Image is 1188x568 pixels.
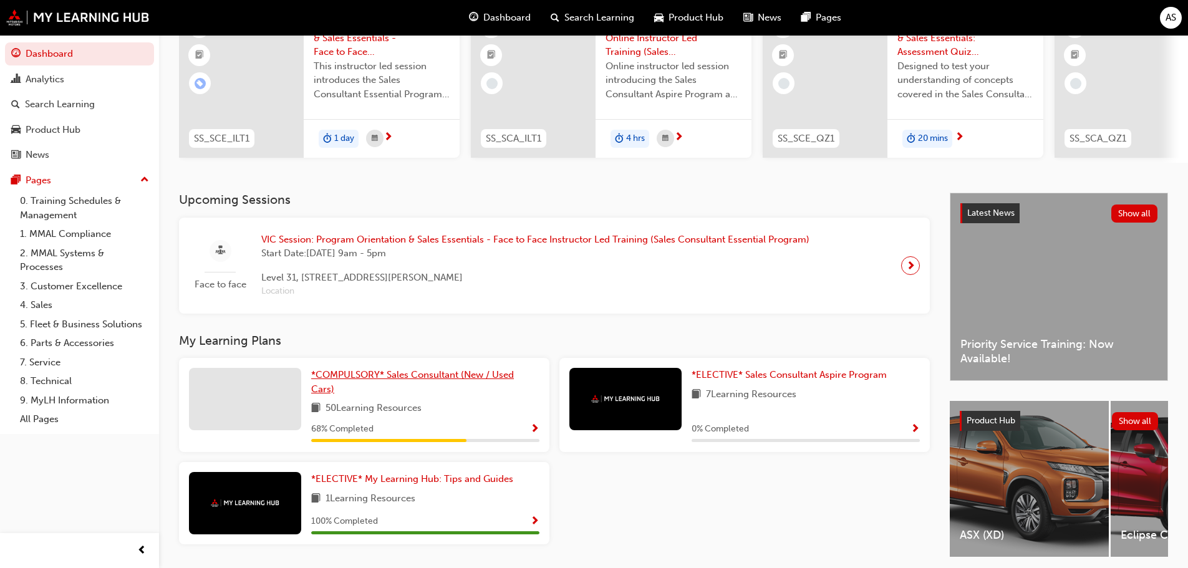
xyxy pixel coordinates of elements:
span: booktick-icon [779,47,788,64]
a: Latest NewsShow all [960,203,1157,223]
span: Pages [816,11,841,25]
a: mmal [6,9,150,26]
div: News [26,148,49,162]
span: search-icon [11,99,20,110]
span: learningRecordVerb_ENROLL-icon [195,78,206,89]
span: News [758,11,781,25]
span: Online instructor led session introducing the Sales Consultant Aspire Program and outlining what ... [606,59,741,102]
a: News [5,143,154,166]
img: mmal [211,499,279,507]
a: 1. MMAL Compliance [15,224,154,244]
button: AS [1160,7,1182,29]
span: calendar-icon [372,131,378,147]
span: Show Progress [910,424,920,435]
span: Show Progress [530,424,539,435]
button: Show all [1112,412,1159,430]
span: booktick-icon [487,47,496,64]
span: car-icon [11,125,21,136]
span: up-icon [140,172,149,188]
a: Search Learning [5,93,154,116]
div: Analytics [26,72,64,87]
span: pages-icon [801,10,811,26]
span: pages-icon [11,175,21,186]
span: Priority Service Training: Now Available! [960,337,1157,365]
a: *COMPULSORY* Sales Consultant (New / Used Cars) [311,368,539,396]
span: learningRecordVerb_NONE-icon [1070,78,1081,89]
span: Show Progress [530,516,539,527]
span: Face to face [189,277,251,292]
span: Start Date: [DATE] 9am - 5pm [261,246,809,261]
span: Dashboard [483,11,531,25]
span: 7 Learning Resources [706,387,796,403]
span: car-icon [654,10,664,26]
span: ASX (XD) [960,528,1099,542]
span: prev-icon [137,543,147,559]
a: SS_SCE_QZ1Program Orientation & Sales Essentials: Assessment Quiz (Sales Consultant Essential Pro... [763,7,1043,158]
span: news-icon [11,150,21,161]
a: SS_SCE_ILT1Program Orientation & Sales Essentials - Face to Face Instructor Led Training (Sales C... [179,7,460,158]
span: 4 hrs [626,132,645,146]
a: pages-iconPages [791,5,851,31]
span: next-icon [674,132,683,143]
a: car-iconProduct Hub [644,5,733,31]
a: *ELECTIVE* Sales Consultant Aspire Program [692,368,892,382]
div: Product Hub [26,123,80,137]
span: *ELECTIVE* Sales Consultant Aspire Program [692,369,887,380]
div: Pages [26,173,51,188]
span: next-icon [906,257,915,274]
span: VIC Session: Program Orientation & Sales Essentials - Face to Face Instructor Led Training (Sales... [261,233,809,247]
a: 7. Service [15,353,154,372]
button: DashboardAnalyticsSearch LearningProduct HubNews [5,40,154,169]
span: learningRecordVerb_NONE-icon [778,78,790,89]
span: booktick-icon [1071,47,1079,64]
span: duration-icon [907,131,915,147]
a: 6. Parts & Accessories [15,334,154,353]
a: Product Hub [5,118,154,142]
a: Analytics [5,68,154,91]
span: 0 % Completed [692,422,749,436]
span: Designed to test your understanding of concepts covered in the Sales Consultant Essential Program... [897,59,1033,102]
span: *COMPULSORY* Sales Consultant (New / Used Cars) [311,369,514,395]
span: chart-icon [11,74,21,85]
span: Location [261,284,809,299]
span: news-icon [743,10,753,26]
span: This instructor led session introduces the Sales Consultant Essential Program and outlines what y... [314,59,450,102]
span: learningRecordVerb_NONE-icon [486,78,498,89]
a: Latest NewsShow allPriority Service Training: Now Available! [950,193,1168,381]
span: Product Hub [669,11,723,25]
button: Pages [5,169,154,192]
span: guage-icon [11,49,21,60]
span: Latest News [967,208,1015,218]
a: 8. Technical [15,372,154,391]
a: 0. Training Schedules & Management [15,191,154,224]
span: Program Orientation & Sales Essentials: Assessment Quiz (Sales Consultant Essential Program) [897,17,1033,59]
span: AS [1166,11,1176,25]
h3: Upcoming Sessions [179,193,930,207]
a: 4. Sales [15,296,154,315]
a: SS_SCA_ILT1Program Orientation: Online Instructor Led Training (Sales Consultant Aspire Program)O... [471,7,751,158]
span: 1 day [334,132,354,146]
button: Show Progress [910,421,920,437]
span: SS_SCA_QZ1 [1070,132,1126,146]
a: *ELECTIVE* My Learning Hub: Tips and Guides [311,472,518,486]
a: 9. MyLH Information [15,391,154,410]
span: Search Learning [564,11,634,25]
span: Level 31, [STREET_ADDRESS][PERSON_NAME] [261,271,809,285]
span: Program Orientation: Online Instructor Led Training (Sales Consultant Aspire Program) [606,17,741,59]
span: sessionType_FACE_TO_FACE-icon [216,243,225,259]
span: 50 Learning Resources [326,401,422,416]
span: book-icon [311,401,321,416]
a: guage-iconDashboard [459,5,541,31]
span: duration-icon [615,131,624,147]
span: *ELECTIVE* My Learning Hub: Tips and Guides [311,473,513,484]
a: Dashboard [5,42,154,65]
a: ASX (XD) [950,401,1109,557]
span: next-icon [955,132,964,143]
span: 20 mins [918,132,948,146]
span: SS_SCE_QZ1 [778,132,834,146]
div: Search Learning [25,97,95,112]
span: 1 Learning Resources [326,491,415,507]
button: Show Progress [530,421,539,437]
button: Show Progress [530,514,539,529]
